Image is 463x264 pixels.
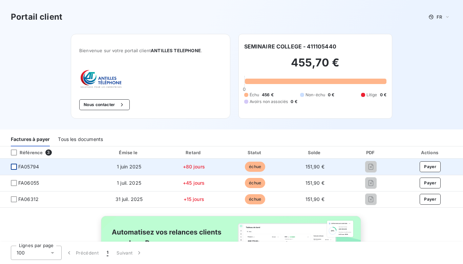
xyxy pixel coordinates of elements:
div: Tous les documents [58,132,103,146]
div: Statut [226,149,284,156]
button: 1 [103,246,112,260]
button: Précédent [62,246,103,260]
span: échue [245,178,265,188]
button: Payer [420,194,441,205]
span: FA06055 [18,180,39,186]
span: FA05794 [18,163,39,170]
h2: 455,70 € [244,56,386,76]
span: 1 juin 2025 [117,164,142,169]
img: Company logo [79,69,123,88]
span: 0 € [380,92,386,98]
span: 0 € [328,92,334,98]
span: Litige [366,92,377,98]
h3: Portail client [11,11,62,23]
div: Retard [164,149,224,156]
button: Suivant [112,246,147,260]
span: échue [245,162,265,172]
div: Référence [5,149,43,156]
span: +80 jours [183,164,205,169]
div: Factures à payer [11,132,50,146]
span: 31 juil. 2025 [115,196,143,202]
span: Échu [250,92,259,98]
span: 1 [107,249,108,256]
span: Avoirs non associés [250,99,288,105]
span: Bienvenue sur votre portail client . [79,48,222,53]
div: Actions [399,149,462,156]
button: Nous contacter [79,99,129,110]
h6: SEMINAIRE COLLEGE - 411105440 [244,42,336,50]
span: 151,90 € [306,180,324,186]
span: 1 juil. 2025 [117,180,141,186]
span: 0 € [291,99,297,105]
span: échue [245,194,265,204]
span: 456 € [262,92,274,98]
div: Émise le [97,149,161,156]
div: Solde [287,149,343,156]
span: 151,90 € [306,164,324,169]
span: FR [437,14,442,20]
span: 3 [45,149,51,156]
span: ANTILLES TELEPHONE [151,48,201,53]
span: 100 [17,249,25,256]
button: Payer [420,178,441,188]
span: 0 [243,86,246,92]
span: +15 jours [184,196,204,202]
span: 151,90 € [306,196,324,202]
span: +45 jours [183,180,205,186]
div: PDF [346,149,396,156]
button: Payer [420,161,441,172]
span: Non-échu [306,92,325,98]
span: FA06312 [18,196,39,203]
